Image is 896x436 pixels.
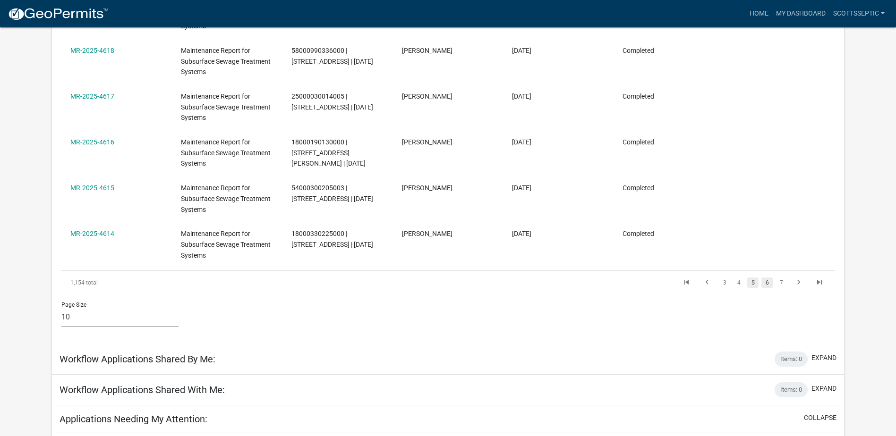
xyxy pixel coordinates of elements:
span: Completed [623,92,654,100]
a: 6 [761,277,773,288]
span: 09/18/2025 [512,184,531,192]
span: Scott M Ellingson [402,184,452,192]
span: 09/18/2025 [512,47,531,54]
button: expand [811,353,836,363]
button: collapse [804,413,836,423]
span: 25000030014005 | 27295 BLARNEY LN W | 08/11/2025 [291,92,373,111]
span: Completed [623,184,654,192]
div: Items: 0 [775,382,808,397]
a: 7 [776,277,787,288]
span: 58000990336000 | 30331 STALKER RD W | 08/12/2025 [291,47,373,65]
a: go to previous page [698,277,716,288]
span: 54000300205003 | 11425 295TH AVE | 08/08/2025 [291,184,373,202]
a: 5 [747,277,759,288]
a: go to first page [677,277,695,288]
span: Scott M Ellingson [402,92,452,100]
a: scottsseptic [829,5,888,23]
h5: Applications Needing My Attention: [60,413,207,425]
span: Maintenance Report for Subsurface Sewage Treatment Systems [181,230,271,259]
span: 09/18/2025 [512,138,531,146]
a: 3 [719,277,730,288]
span: 18000330225000 | 9701 STATE HWY 78 | 08/07/2025 [291,230,373,248]
span: Completed [623,138,654,146]
li: page 5 [746,275,760,291]
span: Maintenance Report for Subsurface Sewage Treatment Systems [181,138,271,168]
span: Maintenance Report for Subsurface Sewage Treatment Systems [181,92,271,122]
a: MR-2025-4615 [70,184,114,192]
li: page 4 [732,275,746,291]
a: 4 [733,277,744,288]
span: Scott M Ellingson [402,230,452,237]
span: Maintenance Report for Subsurface Sewage Treatment Systems [181,184,271,213]
li: page 6 [760,275,774,291]
h5: Workflow Applications Shared With Me: [60,384,225,395]
span: Maintenance Report for Subsurface Sewage Treatment Systems [181,47,271,76]
li: page 3 [717,275,732,291]
a: MR-2025-4617 [70,92,114,100]
span: 18000190130000 | 35345 JOLLY ANN DR | 08/11/2025 [291,138,366,168]
h5: Workflow Applications Shared By Me: [60,353,215,365]
span: 09/18/2025 [512,230,531,237]
a: go to next page [790,277,808,288]
a: Home [746,5,772,23]
div: 1,154 total [61,271,214,294]
button: expand [811,384,836,394]
span: Scott M Ellingson [402,138,452,146]
li: page 7 [774,275,788,291]
a: MR-2025-4618 [70,47,114,54]
span: 09/18/2025 [512,92,531,100]
a: My Dashboard [772,5,829,23]
a: go to last page [811,277,828,288]
span: Completed [623,230,654,237]
a: MR-2025-4616 [70,138,114,146]
div: Items: 0 [775,352,808,367]
a: MR-2025-4614 [70,230,114,237]
span: Completed [623,47,654,54]
span: Scott M Ellingson [402,47,452,54]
